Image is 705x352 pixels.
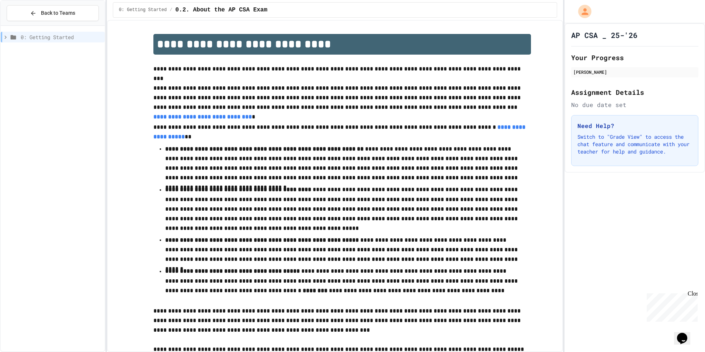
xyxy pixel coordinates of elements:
iframe: chat widget [644,290,698,322]
span: 0: Getting Started [21,33,102,41]
div: No due date set [571,100,698,109]
h3: Need Help? [577,121,692,130]
span: 0.2. About the AP CSA Exam [175,6,267,14]
iframe: chat widget [674,322,698,345]
h2: Assignment Details [571,87,698,97]
div: [PERSON_NAME] [573,69,696,75]
h1: AP CSA _ 25-'26 [571,30,638,40]
p: Switch to "Grade View" to access the chat feature and communicate with your teacher for help and ... [577,133,692,155]
span: 0: Getting Started [119,7,167,13]
span: Back to Teams [41,9,75,17]
h2: Your Progress [571,52,698,63]
div: Chat with us now!Close [3,3,51,47]
div: My Account [570,3,593,20]
button: Back to Teams [7,5,99,21]
span: / [170,7,172,13]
